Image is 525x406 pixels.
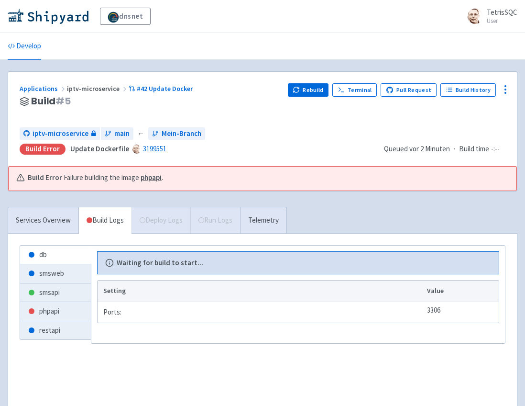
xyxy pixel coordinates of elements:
a: main [101,127,133,140]
a: restapi [20,321,91,340]
span: Queued [384,144,450,153]
a: db [20,246,91,264]
a: Telemetry [240,207,286,234]
span: main [114,128,130,139]
a: Develop [8,33,41,60]
a: smsweb [20,264,91,283]
span: # 5 [55,94,71,108]
a: smsapi [20,283,91,302]
a: iptv-microservice [20,127,100,140]
b: Build Error [28,172,62,183]
span: iptv-microservice [67,84,129,93]
img: Shipyard logo [8,9,88,24]
span: ← [137,128,144,139]
span: Failure building the image . [64,172,163,183]
a: TetrisSQC User [462,9,517,24]
a: Mein-Branch [148,127,205,140]
a: Pull Request [381,83,437,97]
small: User [487,18,517,24]
span: TetrisSQC [487,8,517,17]
button: Rebuild [288,83,329,97]
time: vor 2 Minuten [409,144,450,153]
a: phpapi [141,173,162,182]
a: Build History [440,83,496,97]
span: Mein-Branch [162,128,201,139]
div: Build Error [20,144,66,155]
span: Build time [459,144,489,155]
a: 3199551 [143,144,166,153]
th: Value [424,281,499,302]
a: Applications [20,84,67,93]
th: Setting [98,281,424,302]
span: iptv-microservice [33,128,88,139]
a: Build Logs [79,207,131,234]
span: Build [31,96,71,107]
b: Waiting for build to start... [117,258,203,269]
a: #42 Update Docker [129,84,194,93]
span: -:-- [491,144,500,155]
a: phpapi [20,302,91,321]
div: · [384,144,505,155]
a: Terminal [332,83,377,97]
a: dnsnet [100,8,151,25]
td: 3306 [424,302,499,323]
a: Services Overview [8,207,78,234]
td: Ports: [98,302,424,323]
strong: Update Dockerfile [70,144,129,153]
